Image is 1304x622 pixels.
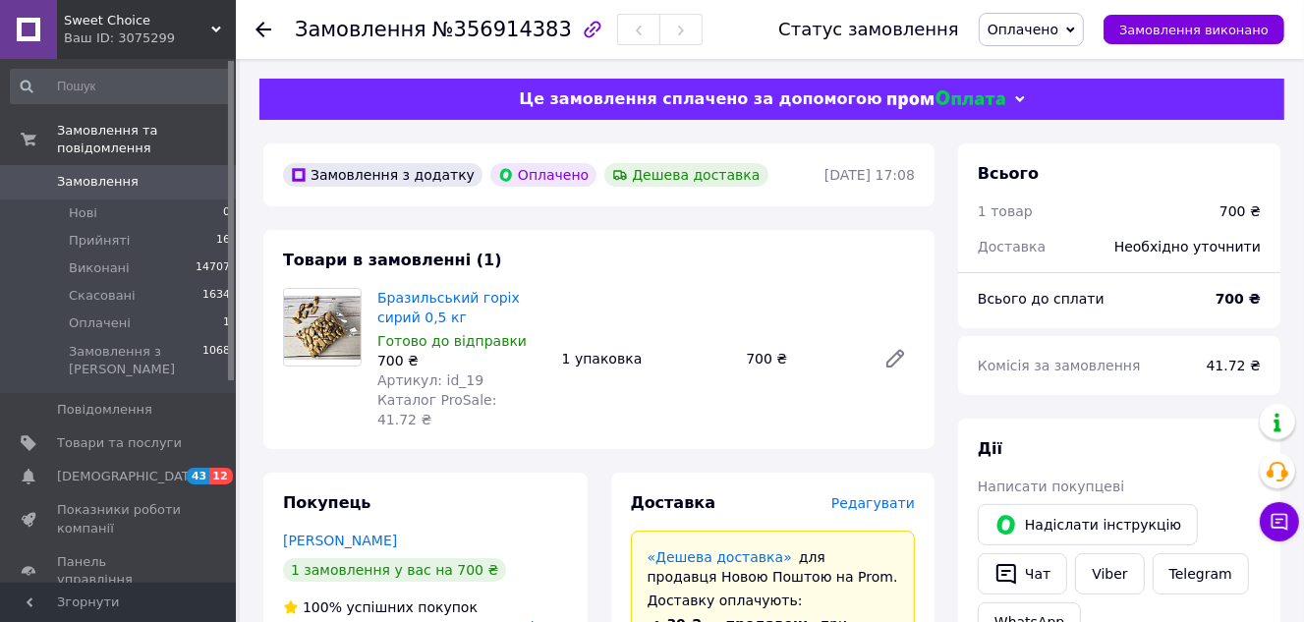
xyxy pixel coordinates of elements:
span: Каталог ProSale: 41.72 ₴ [377,392,496,427]
span: Товари та послуги [57,434,182,452]
span: 43 [187,468,209,484]
span: 1 [223,314,230,332]
a: Telegram [1153,553,1249,594]
span: Показники роботи компанії [57,501,182,537]
input: Пошук [10,69,232,104]
img: evopay logo [887,90,1005,109]
span: Замовлення з [PERSON_NAME] [69,343,202,378]
span: Замовлення [295,18,426,41]
img: Бразильський горіх сирий 0,5 кг [284,296,361,360]
span: Доставка [978,239,1046,254]
span: Артикул: id_19 [377,372,483,388]
span: Оплачено [988,22,1058,37]
div: успішних покупок [283,597,478,617]
span: [DEMOGRAPHIC_DATA] [57,468,202,485]
span: Редагувати [831,495,915,511]
span: 41.72 ₴ [1207,358,1261,373]
span: 14707 [196,259,230,277]
time: [DATE] 17:08 [824,167,915,183]
b: 700 ₴ [1216,291,1261,307]
span: 1068 [202,343,230,378]
a: «Дешева доставка» [648,549,792,565]
div: 700 ₴ [738,345,868,372]
span: 1634 [202,287,230,305]
div: 1 замовлення у вас на 700 ₴ [283,558,506,582]
span: №356914383 [432,18,572,41]
span: Товари в замовленні (1) [283,251,502,269]
div: 700 ₴ [377,351,546,370]
div: Дешева доставка [604,163,767,187]
span: Прийняті [69,232,130,250]
span: Готово до відправки [377,333,527,349]
a: Бразильський горіх сирий 0,5 кг [377,290,520,325]
span: Скасовані [69,287,136,305]
span: 100% [303,599,342,615]
span: 1 товар [978,203,1033,219]
span: 0 [223,204,230,222]
div: Ваш ID: 3075299 [64,29,236,47]
span: Замовлення та повідомлення [57,122,236,157]
button: Надіслати інструкцію [978,504,1198,545]
span: Замовлення [57,173,139,191]
button: Чат з покупцем [1260,502,1299,541]
span: Це замовлення сплачено за допомогою [519,89,881,108]
span: Комісія за замовлення [978,358,1141,373]
span: Всього до сплати [978,291,1105,307]
span: 16 [216,232,230,250]
span: Покупець [283,493,371,512]
button: Чат [978,553,1067,594]
div: Оплачено [490,163,596,187]
span: Sweet Choice [64,12,211,29]
div: Повернутися назад [255,20,271,39]
span: Дії [978,439,1002,458]
span: Написати покупцеві [978,479,1124,494]
div: Статус замовлення [778,20,959,39]
a: [PERSON_NAME] [283,533,397,548]
span: Панель управління [57,553,182,589]
span: Нові [69,204,97,222]
div: 700 ₴ [1219,201,1261,221]
div: для продавця Новою Поштою на Prom. [648,547,899,587]
span: Всього [978,164,1039,183]
div: Доставку оплачують: [648,591,899,610]
span: Доставка [631,493,716,512]
span: Повідомлення [57,401,152,419]
button: Замовлення виконано [1104,15,1284,44]
span: Оплачені [69,314,131,332]
a: Viber [1075,553,1144,594]
span: 12 [209,468,232,484]
span: Замовлення виконано [1119,23,1269,37]
a: Редагувати [876,339,915,378]
div: Замовлення з додатку [283,163,482,187]
span: Виконані [69,259,130,277]
div: 1 упаковка [554,345,739,372]
div: Необхідно уточнити [1103,225,1273,268]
